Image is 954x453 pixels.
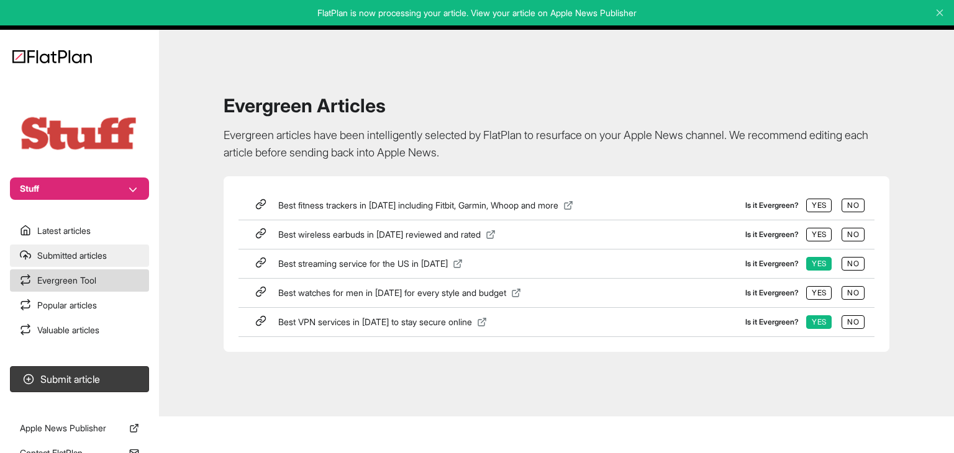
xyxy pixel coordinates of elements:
button: Yes [806,257,832,271]
button: Yes [806,315,832,329]
button: No [842,199,865,212]
a: Submitted articles [10,244,149,267]
h1: Evergreen Articles [224,94,889,117]
img: Publication Logo [17,114,142,153]
a: Valuable articles [10,319,149,341]
label: Is it Evergreen? [745,202,799,209]
a: Evergreen Tool [10,269,149,292]
label: Is it Evergreen? [745,318,799,326]
button: No [842,286,865,300]
a: Latest articles [10,220,149,242]
button: Stuff [10,177,149,200]
img: Logo [12,50,92,63]
span: Best VPN services in [DATE] to stay secure online [278,316,472,327]
span: Best streaming service for the US in [DATE] [278,258,448,269]
p: FlatPlan is now processing your article. View your article on Apple News Publisher [9,7,945,19]
p: Evergreen articles have been intelligently selected by FlatPlan to resurface on your Apple News c... [224,127,889,161]
a: Popular articles [10,294,149,316]
label: Is it Evergreen? [745,289,799,297]
label: Is it Evergreen? [745,260,799,267]
button: Submit article [10,366,149,392]
span: Best fitness trackers in [DATE] including Fitbit, Garmin, Whoop and more [278,200,558,210]
label: Is it Evergreen? [745,231,799,238]
button: No [842,257,865,271]
button: Yes [806,199,832,212]
button: No [842,228,865,241]
button: No [842,315,865,329]
button: Yes [806,286,832,300]
span: Best wireless earbuds in [DATE] reviewed and rated [278,229,481,240]
span: Best watches for men in [DATE] for every style and budget [278,287,506,298]
a: Apple News Publisher [10,417,149,439]
button: Yes [806,228,832,241]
